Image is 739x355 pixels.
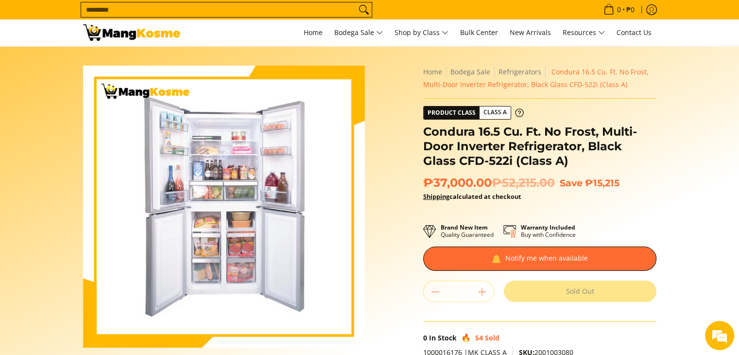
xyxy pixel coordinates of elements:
a: Product Class Class A [423,106,524,120]
span: Contact Us [617,28,652,37]
a: Bodega Sale [450,67,490,76]
div: Chat with us now [51,54,163,67]
span: In Stock [429,333,457,342]
img: Condura 16.5 Cu. Ft. No Frost, Multi-Door Inverter Refrigerator, Black Glass CFD-522i (Class A) [83,69,365,344]
a: Shipping [423,192,449,201]
button: Search [356,2,372,17]
span: Home [304,28,323,37]
span: Bodega Sale [334,27,383,39]
span: Condura 16.5 Cu. Ft. No Frost, Multi-Door Inverter Refrigerator, Black Glass CFD-522i (Class A) [423,67,649,89]
span: 0 [616,6,622,13]
nav: Main Menu [190,19,656,46]
span: Sold [485,333,499,342]
span: Shop by Class [395,27,448,39]
p: Buy with Confidence [521,224,576,238]
a: Home [299,19,327,46]
a: Shop by Class [390,19,453,46]
span: 0 [423,333,427,342]
a: Refrigerators [498,67,541,76]
span: • [601,4,637,15]
div: Minimize live chat window [159,5,183,28]
span: We're online! [56,112,134,211]
textarea: Type your message and hit 'Enter' [5,245,185,279]
strong: calculated at checkout [423,192,521,201]
a: Bodega Sale [329,19,388,46]
span: ₱15,215 [585,177,619,189]
a: Home [423,67,442,76]
span: Class A [480,106,511,119]
span: New Arrivals [510,28,551,37]
strong: Brand New Item [441,223,488,231]
img: Condura 16.5 Cu. Ft. No Frost, Multi-Door Inverter Refrigerator, Black | Mang Kosme [83,24,180,41]
h1: Condura 16.5 Cu. Ft. No Frost, Multi-Door Inverter Refrigerator, Black Glass CFD-522i (Class A) [423,124,656,168]
a: Contact Us [612,19,656,46]
span: 54 [475,333,483,342]
a: Bulk Center [455,19,503,46]
span: Bulk Center [460,28,498,37]
a: New Arrivals [505,19,556,46]
p: Quality Guaranteed [441,224,494,238]
span: ₱37,000.00 [423,176,555,190]
del: ₱52,215.00 [492,176,555,190]
nav: Breadcrumbs [423,66,656,91]
span: Product Class [424,106,480,119]
a: Resources [558,19,610,46]
span: Resources [563,27,605,39]
span: ₱0 [625,6,636,13]
strong: Warranty Included [521,223,575,231]
span: Save [560,177,583,189]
